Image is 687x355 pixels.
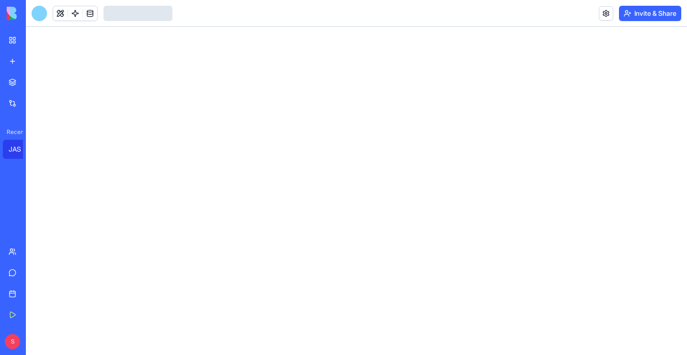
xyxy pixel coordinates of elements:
span: S [5,334,20,349]
img: logo [7,7,66,20]
a: JAS [3,140,41,159]
button: Invite & Share [619,6,681,21]
div: JAS [9,144,35,154]
span: Recent [3,128,23,136]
